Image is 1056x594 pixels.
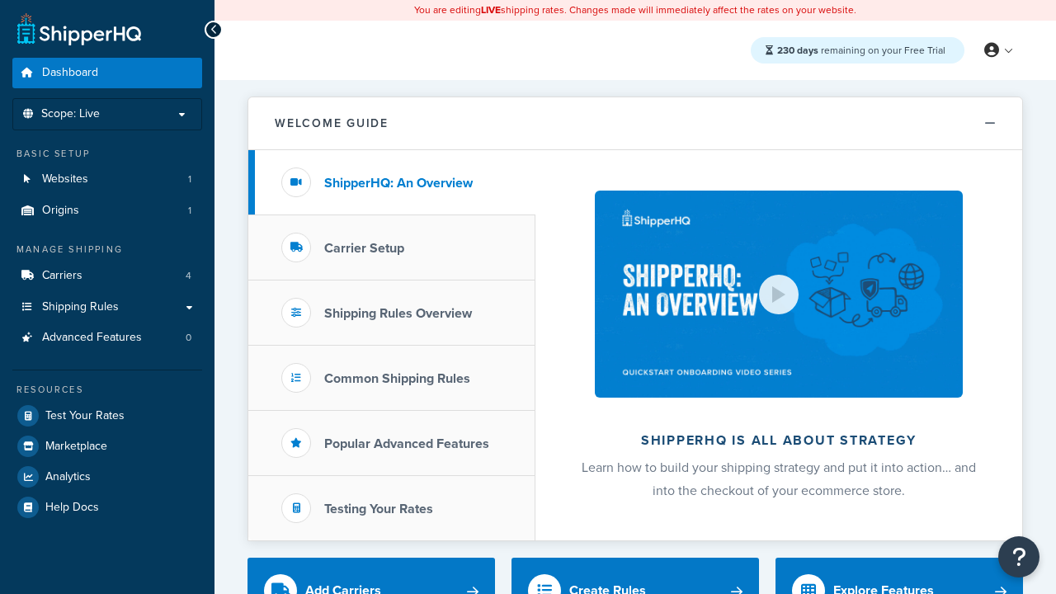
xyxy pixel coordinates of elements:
[12,323,202,353] a: Advanced Features0
[42,66,98,80] span: Dashboard
[12,401,202,431] a: Test Your Rates
[42,172,88,186] span: Websites
[579,433,978,448] h2: ShipperHQ is all about strategy
[12,243,202,257] div: Manage Shipping
[12,164,202,195] a: Websites1
[12,58,202,88] a: Dashboard
[12,493,202,522] a: Help Docs
[12,196,202,226] a: Origins1
[12,164,202,195] li: Websites
[42,300,119,314] span: Shipping Rules
[12,383,202,397] div: Resources
[324,502,433,516] h3: Testing Your Rates
[324,241,404,256] h3: Carrier Setup
[12,261,202,291] a: Carriers4
[42,331,142,345] span: Advanced Features
[45,470,91,484] span: Analytics
[12,292,202,323] a: Shipping Rules
[481,2,501,17] b: LIVE
[12,462,202,492] a: Analytics
[12,431,202,461] a: Marketplace
[186,269,191,283] span: 4
[324,176,473,191] h3: ShipperHQ: An Overview
[324,436,489,451] h3: Popular Advanced Features
[248,97,1022,150] button: Welcome Guide
[12,261,202,291] li: Carriers
[45,501,99,515] span: Help Docs
[45,440,107,454] span: Marketplace
[41,107,100,121] span: Scope: Live
[582,458,976,500] span: Learn how to build your shipping strategy and put it into action… and into the checkout of your e...
[595,191,963,398] img: ShipperHQ is all about strategy
[186,331,191,345] span: 0
[324,371,470,386] h3: Common Shipping Rules
[777,43,945,58] span: remaining on your Free Trial
[324,306,472,321] h3: Shipping Rules Overview
[12,323,202,353] li: Advanced Features
[188,172,191,186] span: 1
[12,147,202,161] div: Basic Setup
[45,409,125,423] span: Test Your Rates
[275,117,389,130] h2: Welcome Guide
[188,204,191,218] span: 1
[42,269,82,283] span: Carriers
[12,196,202,226] li: Origins
[777,43,818,58] strong: 230 days
[998,536,1039,577] button: Open Resource Center
[42,204,79,218] span: Origins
